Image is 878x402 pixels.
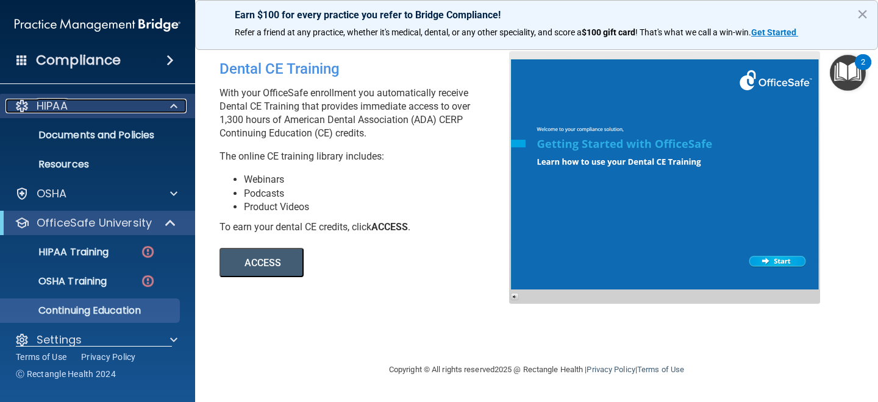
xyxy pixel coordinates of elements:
p: With your OfficeSafe enrollment you automatically receive Dental CE Training that provides immedi... [220,86,518,140]
p: Settings [37,333,82,347]
a: ACCESS [220,259,553,268]
a: HIPAA [15,99,177,113]
p: The online CE training library includes: [220,150,518,163]
p: Earn $100 for every practice you refer to Bridge Compliance! [235,9,838,21]
strong: Get Started [751,27,796,37]
div: To earn your dental CE credits, click . [220,220,518,234]
a: Privacy Policy [81,351,136,363]
div: Dental CE Training [220,51,518,86]
span: Refer a friend at any practice, whether it's medical, dental, or any other speciality, and score a [235,27,582,37]
img: PMB logo [15,13,180,37]
a: Get Started [751,27,798,37]
p: Continuing Education [8,305,174,317]
button: ACCESS [220,248,304,277]
p: OSHA Training [8,275,107,287]
p: OfficeSafe University [37,216,152,230]
p: OSHA [37,186,67,201]
a: OfficeSafe University [15,216,177,230]
li: Webinars [244,173,518,186]
li: Product Videos [244,200,518,214]
a: OSHA [15,186,177,201]
p: HIPAA Training [8,246,109,258]
span: ! That's what we call a win-win. [635,27,751,37]
b: ACCESS [371,221,408,233]
strong: $100 gift card [582,27,635,37]
img: danger-circle.6113f641.png [140,273,155,289]
span: Ⓒ Rectangle Health 2024 [16,368,116,380]
p: Resources [8,158,174,171]
li: Podcasts [244,187,518,200]
button: Close [857,4,868,24]
a: Privacy Policy [587,365,635,374]
p: Documents and Policies [8,129,174,141]
h4: Compliance [36,52,121,69]
a: Settings [15,333,177,347]
a: Terms of Use [16,351,66,363]
button: Open Resource Center, 2 new notifications [830,55,866,91]
div: 2 [861,62,865,78]
img: danger-circle.6113f641.png [140,244,155,259]
a: Terms of Use [637,365,684,374]
div: Copyright © All rights reserved 2025 @ Rectangle Health | | [314,350,759,389]
p: HIPAA [37,99,68,113]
